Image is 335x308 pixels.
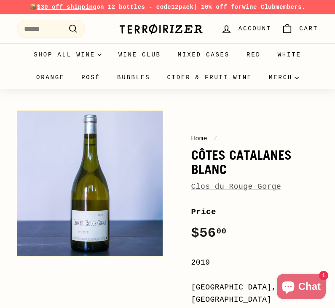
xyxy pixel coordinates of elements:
div: [GEOGRAPHIC_DATA], [GEOGRAPHIC_DATA] [191,281,319,306]
a: Rosé [73,66,109,89]
span: Cart [299,24,318,33]
span: $56 [191,225,227,241]
a: Account [216,16,276,41]
label: Price [191,206,319,218]
sup: 00 [216,227,226,236]
a: White [269,43,310,66]
img: Côtes Catalanes Blanc [17,111,163,256]
div: 2019 [191,257,319,269]
a: Red [238,43,269,66]
h1: Côtes Catalanes Blanc [191,148,319,176]
summary: Merch [260,66,307,89]
strong: 12pack [171,4,193,11]
a: Mixed Cases [169,43,238,66]
span: Account [239,24,271,33]
a: Bubbles [109,66,158,89]
a: Clos du Rouge Gorge [191,182,281,191]
a: Wine Club [110,43,169,66]
a: Wine Club [242,4,276,11]
span: $30 off shipping [37,4,97,11]
summary: Shop all wine [25,43,110,66]
inbox-online-store-chat: Shopify online store chat [274,274,328,301]
nav: breadcrumbs [191,134,319,144]
p: 📦 on 12 bottles - code | 10% off for members. [17,3,318,12]
a: Cider & Fruit Wine [158,66,260,89]
a: Orange [28,66,73,89]
span: / [212,135,220,142]
a: Cart [276,16,323,41]
a: Home [191,135,208,142]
